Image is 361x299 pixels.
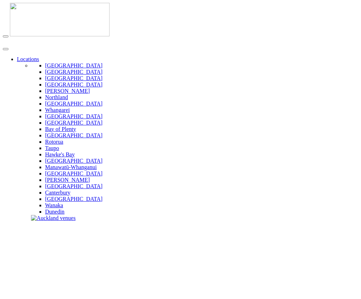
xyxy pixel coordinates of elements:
[45,164,97,170] a: Manawatū-Whanganui
[45,101,102,107] a: [GEOGRAPHIC_DATA]
[45,171,102,177] a: [GEOGRAPHIC_DATA]
[45,62,102,68] a: [GEOGRAPHIC_DATA]
[45,183,102,189] a: [GEOGRAPHIC_DATA]
[45,190,70,196] a: Canterbury
[45,126,76,132] a: Bay of Plenty
[45,88,90,94] a: [PERSON_NAME]
[45,120,102,126] a: [GEOGRAPHIC_DATA]
[45,151,75,157] a: Hawke's Bay
[45,107,70,113] a: Whangarei
[45,209,64,215] a: Dunedin
[10,3,110,36] img: nzv-logo.png
[45,145,59,151] a: Taupo
[45,94,68,100] a: Northland
[45,139,63,145] a: Rotorua
[45,75,102,81] a: [GEOGRAPHIC_DATA]
[17,56,39,62] a: Locations
[45,177,90,183] a: [PERSON_NAME]
[45,82,102,88] a: [GEOGRAPHIC_DATA]
[31,215,76,221] img: Auckland venues
[45,196,102,202] a: [GEOGRAPHIC_DATA]
[45,202,63,208] a: Wanaka
[45,132,102,138] a: [GEOGRAPHIC_DATA]
[45,69,102,75] a: [GEOGRAPHIC_DATA]
[45,158,102,164] a: [GEOGRAPHIC_DATA]
[45,113,102,119] a: [GEOGRAPHIC_DATA]
[3,38,90,42] img: new-zealand-venues-text.png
